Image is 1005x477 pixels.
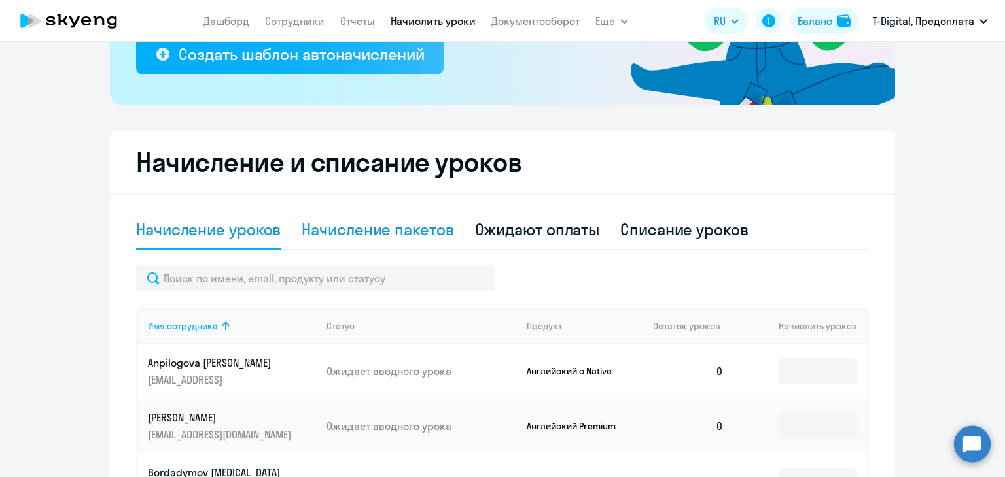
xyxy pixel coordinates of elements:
[620,219,749,240] div: Списание уроков
[643,399,734,453] td: 0
[595,8,628,34] button: Ещё
[148,355,316,387] a: Anpilogova [PERSON_NAME][EMAIL_ADDRESS]
[136,265,495,291] input: Поиск по имени, email, продукту или статусу
[595,13,615,29] span: Ещё
[136,219,281,240] div: Начисление уроков
[340,14,375,27] a: Отчеты
[837,14,851,27] img: balance
[391,14,476,27] a: Начислить уроки
[326,419,516,433] p: Ожидает вводного урока
[734,308,868,344] th: Начислить уроков
[714,13,726,29] span: RU
[136,146,869,178] h2: Начисление и списание уроков
[148,320,218,332] div: Имя сотрудника
[527,365,625,377] p: Английский с Native
[148,372,294,387] p: [EMAIL_ADDRESS]
[527,420,625,432] p: Английский Premium
[866,5,994,37] button: T-Digital, Предоплата
[148,410,316,442] a: [PERSON_NAME][EMAIL_ADDRESS][DOMAIN_NAME]
[179,44,424,65] div: Создать шаблон автоначислений
[148,320,316,332] div: Имя сотрудника
[302,219,453,240] div: Начисление пакетов
[326,364,516,378] p: Ожидает вводного урока
[527,320,562,332] div: Продукт
[527,320,643,332] div: Продукт
[203,14,249,27] a: Дашборд
[148,410,294,425] p: [PERSON_NAME]
[653,320,720,332] span: Остаток уроков
[798,13,832,29] div: Баланс
[653,320,734,332] div: Остаток уроков
[148,427,294,442] p: [EMAIL_ADDRESS][DOMAIN_NAME]
[326,320,516,332] div: Статус
[705,8,748,34] button: RU
[491,14,580,27] a: Документооборот
[326,320,355,332] div: Статус
[873,13,974,29] p: T-Digital, Предоплата
[643,344,734,399] td: 0
[475,219,600,240] div: Ожидают оплаты
[148,355,294,370] p: Anpilogova [PERSON_NAME]
[790,8,858,34] button: Балансbalance
[136,35,444,74] button: Создать шаблон автоначислений
[265,14,325,27] a: Сотрудники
